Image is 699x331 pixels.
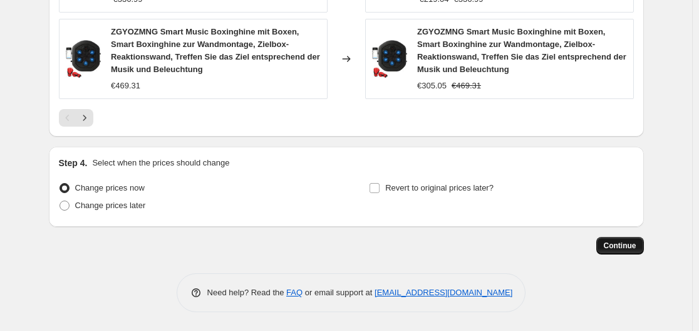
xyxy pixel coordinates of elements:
[59,157,88,169] h2: Step 4.
[92,157,229,169] p: Select when the prices should change
[604,241,636,251] span: Continue
[286,288,303,297] a: FAQ
[75,201,146,210] span: Change prices later
[385,183,494,192] span: Revert to original prices later?
[303,288,375,297] span: or email support at
[75,183,145,192] span: Change prices now
[372,40,407,78] img: 51LDno8d-aL_80x.jpg
[111,80,140,92] div: €469.31
[76,109,93,127] button: Next
[66,40,101,78] img: 51LDno8d-aL_80x.jpg
[452,80,481,92] strike: €469.31
[207,288,287,297] span: Need help? Read the
[111,27,320,74] span: ZGYOZMNG Smart Music Boxinghine mit Boxen, Smart Boxinghine zur Wandmontage, Zielbox-Reaktionswan...
[596,237,644,255] button: Continue
[59,109,93,127] nav: Pagination
[417,80,447,92] div: €305.05
[375,288,512,297] a: [EMAIL_ADDRESS][DOMAIN_NAME]
[417,27,626,74] span: ZGYOZMNG Smart Music Boxinghine mit Boxen, Smart Boxinghine zur Wandmontage, Zielbox-Reaktionswan...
